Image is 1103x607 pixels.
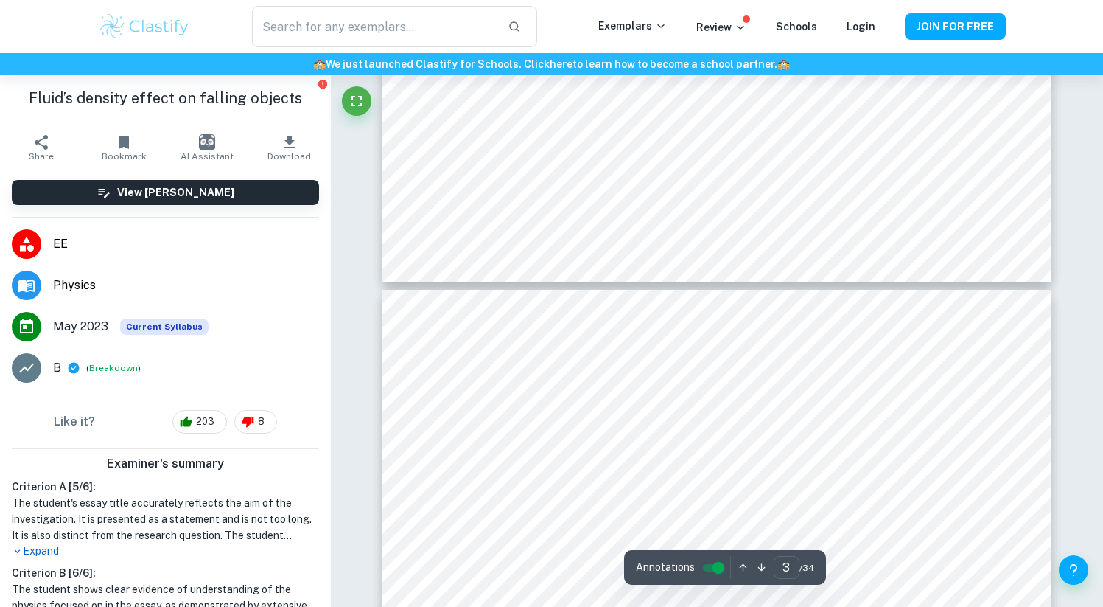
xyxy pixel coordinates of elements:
[696,19,746,35] p: Review
[12,495,319,544] h1: The student's essay title accurately reflects the aim of the investigation. It is presented as a ...
[234,410,277,434] div: 8
[776,21,817,32] a: Schools
[181,151,234,162] span: AI Assistant
[120,319,209,335] span: Current Syllabus
[54,413,95,431] h6: Like it?
[342,86,371,116] button: Fullscreen
[89,361,138,375] button: Breakdown
[117,184,234,201] h6: View [PERSON_NAME]
[83,127,165,168] button: Bookmark
[86,361,141,375] span: ( )
[172,410,227,434] div: 203
[12,544,319,559] p: Expand
[53,359,61,377] p: B
[905,13,1006,40] button: JOIN FOR FREE
[3,56,1100,72] h6: We just launched Clastify for Schools. Click to learn how to become a school partner.
[777,58,790,70] span: 🏫
[313,58,326,70] span: 🏫
[252,6,495,47] input: Search for any exemplars...
[799,561,814,575] span: / 34
[250,415,273,429] span: 8
[53,277,319,294] span: Physics
[12,180,319,205] button: View [PERSON_NAME]
[317,78,328,89] button: Report issue
[53,235,319,253] span: EE
[6,455,325,473] h6: Examiner's summary
[29,151,54,162] span: Share
[267,151,311,162] span: Download
[1059,555,1088,585] button: Help and Feedback
[636,560,695,575] span: Annotations
[199,134,215,150] img: AI Assistant
[12,479,319,495] h6: Criterion A [ 5 / 6 ]:
[98,12,192,41] img: Clastify logo
[550,58,572,70] a: here
[102,151,147,162] span: Bookmark
[12,87,319,109] h1: Fluid’s density effect on falling objects
[188,415,223,429] span: 203
[53,318,108,336] span: May 2023
[166,127,248,168] button: AI Assistant
[12,565,319,581] h6: Criterion B [ 6 / 6 ]:
[248,127,331,168] button: Download
[598,18,667,34] p: Exemplars
[120,319,209,335] div: This exemplar is based on the current syllabus. Feel free to refer to it for inspiration/ideas wh...
[847,21,875,32] a: Login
